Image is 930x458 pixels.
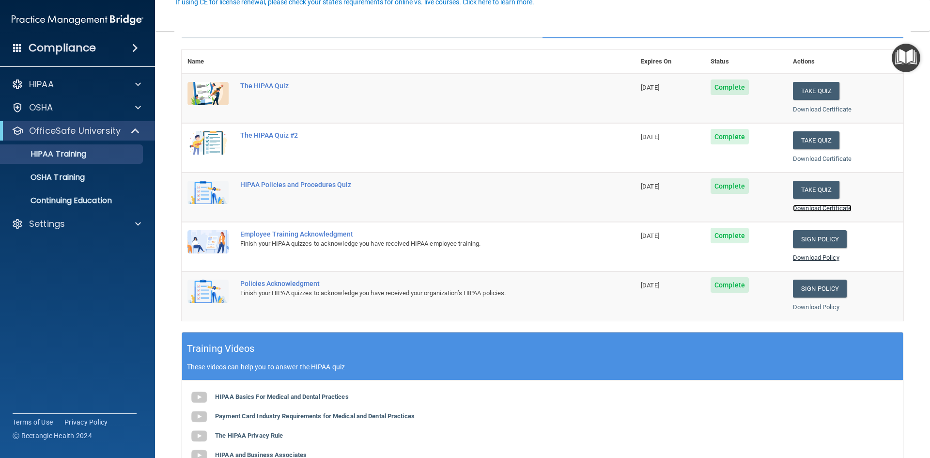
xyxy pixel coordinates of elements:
[29,102,53,113] p: OSHA
[711,277,749,293] span: Complete
[6,173,85,182] p: OSHA Training
[641,133,659,141] span: [DATE]
[215,432,283,439] b: The HIPAA Privacy Rule
[29,125,121,137] p: OfficeSafe University
[711,129,749,144] span: Complete
[29,218,65,230] p: Settings
[187,363,898,371] p: These videos can help you to answer the HIPAA quiz
[793,230,847,248] a: Sign Policy
[240,287,587,299] div: Finish your HIPAA quizzes to acknowledge you have received your organization’s HIPAA policies.
[711,228,749,243] span: Complete
[189,407,209,426] img: gray_youtube_icon.38fcd6cc.png
[641,282,659,289] span: [DATE]
[793,82,839,100] button: Take Quiz
[787,50,903,74] th: Actions
[240,238,587,250] div: Finish your HIPAA quizzes to acknowledge you have received HIPAA employee training.
[793,155,852,162] a: Download Certificate
[240,82,587,90] div: The HIPAA Quiz
[641,232,659,239] span: [DATE]
[29,41,96,55] h4: Compliance
[29,79,54,90] p: HIPAA
[793,280,847,298] a: Sign Policy
[705,50,787,74] th: Status
[240,280,587,287] div: Policies Acknowledgment
[641,84,659,91] span: [DATE]
[187,340,255,357] h5: Training Videos
[6,149,86,159] p: HIPAA Training
[635,50,705,74] th: Expires On
[189,388,209,407] img: gray_youtube_icon.38fcd6cc.png
[12,10,143,30] img: PMB logo
[641,183,659,190] span: [DATE]
[215,412,415,420] b: Payment Card Industry Requirements for Medical and Dental Practices
[182,50,234,74] th: Name
[6,196,139,205] p: Continuing Education
[793,254,839,261] a: Download Policy
[12,102,141,113] a: OSHA
[189,426,209,446] img: gray_youtube_icon.38fcd6cc.png
[240,131,587,139] div: The HIPAA Quiz #2
[13,431,92,441] span: Ⓒ Rectangle Health 2024
[240,181,587,189] div: HIPAA Policies and Procedures Quiz
[892,44,920,72] button: Open Resource Center
[793,181,839,199] button: Take Quiz
[12,218,141,230] a: Settings
[793,303,839,311] a: Download Policy
[13,417,53,427] a: Terms of Use
[711,79,749,95] span: Complete
[12,79,141,90] a: HIPAA
[64,417,108,427] a: Privacy Policy
[711,178,749,194] span: Complete
[12,125,140,137] a: OfficeSafe University
[240,230,587,238] div: Employee Training Acknowledgment
[793,205,852,212] a: Download Certificate
[793,106,852,113] a: Download Certificate
[762,389,918,428] iframe: Drift Widget Chat Controller
[793,131,839,149] button: Take Quiz
[215,393,349,400] b: HIPAA Basics For Medical and Dental Practices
